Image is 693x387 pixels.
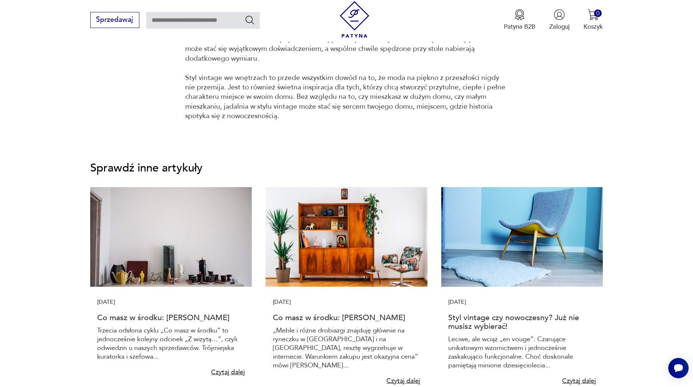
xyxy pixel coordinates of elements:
a: Sprzedawaj [90,17,139,23]
button: Sprzedawaj [90,12,139,28]
img: Ikonka użytkownika [554,9,565,20]
p: Patyna B2B [504,23,535,31]
p: Styl vintage we wnętrzach to przede wszystkim dowód na to, że moda na piękno z przeszłości nigdy ... [185,73,508,121]
button: Patyna B2B [504,9,535,31]
button: Zaloguj [549,9,570,31]
p: [DATE] [448,298,596,306]
img: Aneta Szyłak [90,187,252,287]
p: Sprawdź inne artykuły [90,163,603,173]
a: Co masz w środku: [PERSON_NAME] [97,312,230,323]
img: Styl vintage [441,187,603,287]
a: Czytaj dalej [211,368,245,377]
p: Koszyk [584,23,603,31]
p: [DATE] [273,298,421,306]
a: Czytaj dalej [386,377,420,386]
p: Zaloguj [549,23,570,31]
img: Ikona medalu [514,9,525,20]
p: Leciwe, ale wciąż „en vouge”. Czarujące unikatowym wzornictwem i jednocześnie zaskakująco funkcjo... [448,335,596,370]
p: „Meble i różne drobiazgi znajduję głównie na ryneczku w [GEOGRAPHIC_DATA] i na [GEOGRAPHIC_DATA],... [273,326,421,370]
img: Patyna - sklep z meblami i dekoracjami vintage [336,1,373,38]
p: Trzecia odsłona cyklu „Co masz w środku” to jednocześnie kolejny odcinek „Z wizytą…”, czyli odwie... [97,326,245,361]
a: Czytaj dalej [562,377,596,386]
img: Julia Mirny [266,187,427,287]
a: Styl vintage czy nowoczesny? Już nie musisz wybierać! [448,312,579,332]
p: [DATE] [97,298,245,306]
a: Ikona medaluPatyna B2B [504,9,535,31]
img: Ikona koszyka [588,9,599,20]
div: 0 [594,9,602,17]
button: Szukaj [244,15,255,25]
a: Co masz w środku: [PERSON_NAME] [273,312,405,323]
iframe: Smartsupp widget button [668,358,689,378]
button: 0Koszyk [584,9,603,31]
